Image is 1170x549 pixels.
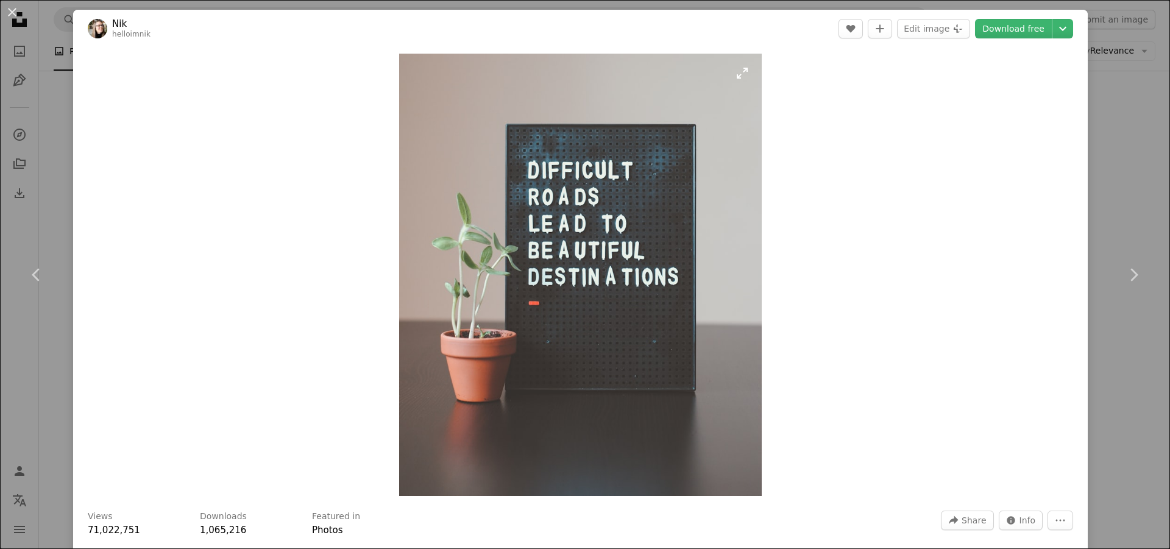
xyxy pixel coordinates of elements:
button: Add to Collection [868,19,892,38]
button: Edit image [897,19,970,38]
button: Choose download size [1052,19,1073,38]
button: Stats about this image [999,511,1043,530]
a: helloimnik [112,30,151,38]
a: Nik [112,18,151,30]
button: Like [838,19,863,38]
a: Next [1097,216,1170,333]
h3: Views [88,511,113,523]
button: Share this image [941,511,993,530]
button: Zoom in on this image [399,54,762,496]
span: 1,065,216 [200,525,246,536]
span: 71,022,751 [88,525,140,536]
h3: Downloads [200,511,247,523]
span: Info [1019,511,1036,530]
img: Go to Nik's profile [88,19,107,38]
a: Photos [312,525,343,536]
span: Share [962,511,986,530]
h3: Featured in [312,511,360,523]
img: difficult roads lead to beautiful destinations desk decor [399,54,762,496]
button: More Actions [1048,511,1073,530]
a: Download free [975,19,1052,38]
